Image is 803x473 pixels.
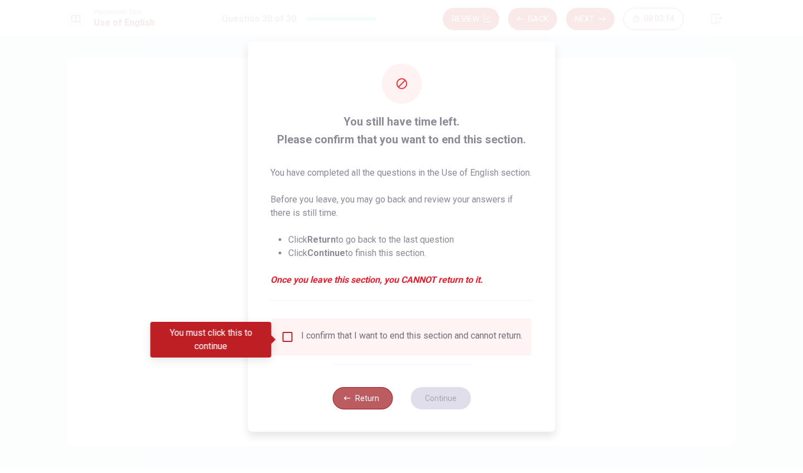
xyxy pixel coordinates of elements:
li: Click to go back to the last question [288,233,533,247]
span: You must click this to continue [281,330,294,344]
span: You still have time left. Please confirm that you want to end this section. [270,113,533,148]
em: Once you leave this section, you CANNOT return to it. [270,273,533,287]
strong: Return [307,234,336,245]
div: I confirm that I want to end this section and cannot return. [301,330,523,344]
p: Before you leave, you may go back and review your answers if there is still time. [270,193,533,220]
button: Continue [410,387,471,409]
strong: Continue [307,248,345,258]
button: Return [332,387,393,409]
p: You have completed all the questions in the Use of English section. [270,166,533,180]
li: Click to finish this section. [288,247,533,260]
div: You must click this to continue [151,322,272,358]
